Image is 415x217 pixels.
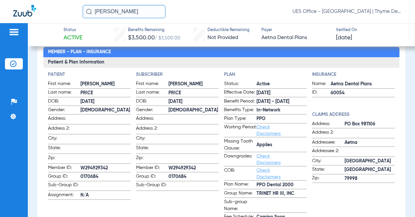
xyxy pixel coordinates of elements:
span: City: [312,157,345,165]
span: Address 2: [48,125,80,134]
span: [DEMOGRAPHIC_DATA] [80,107,131,114]
span: Benefit Period: [224,98,256,106]
span: Status [64,27,82,33]
span: 0170684 [168,173,219,180]
span: [DATE] [80,98,131,105]
span: Group Name: [224,190,256,198]
span: [GEOGRAPHIC_DATA] [345,166,395,173]
span: State: [48,145,80,153]
span: 60054 [331,90,395,97]
span: UES Office - [GEOGRAPHIC_DATA] | Thyme Dental Care [293,8,402,15]
a: Check Disclaimers [256,125,281,136]
span: PRICE [80,90,131,97]
span: Aetna [345,139,395,146]
span: Name: [312,80,331,88]
span: Address: [136,115,168,124]
h4: Plan [224,71,307,78]
span: PPO Dental 2000 [256,182,307,189]
span: [DATE] [168,98,219,105]
img: Search Icon [86,9,92,15]
span: Verified On [336,27,404,33]
span: Benefits Type: [224,107,256,114]
span: Payer [261,27,330,33]
span: Waiting Period: [224,124,256,137]
span: / $3,500.00 [155,36,180,40]
span: Address 2: [312,129,345,138]
img: hamburger-icon [9,28,19,36]
span: DOB: [48,98,80,106]
span: Last name: [136,89,168,97]
span: Zip: [48,154,80,163]
span: First name: [136,80,168,88]
span: Applies [256,142,307,149]
span: Group ID: [48,173,80,181]
span: Member ID: [136,164,168,172]
span: [DEMOGRAPHIC_DATA] [168,107,219,114]
span: Active [256,81,307,88]
h4: Claims Address [312,111,395,118]
span: Zip: [136,154,168,163]
input: Search for patients [83,5,165,18]
span: W294929342 [80,165,131,172]
span: Not Provided [208,35,238,40]
span: Plan Type: [224,115,256,123]
a: Check Disclaimers [256,154,281,165]
img: Zuub Logo [13,5,36,17]
span: In-Network [256,107,307,114]
span: Zip: [312,175,345,183]
span: TRINET HR III, INC [256,190,307,197]
span: State: [136,145,168,153]
span: Assignment: [48,192,80,199]
iframe: Chat Widget [382,185,415,217]
span: Aetna Dental Plans [261,34,330,42]
span: DOB: [136,98,168,106]
span: W294929342 [168,165,219,172]
span: City: [48,135,80,144]
span: PRICE [168,90,219,97]
a: Check Disclaimers [256,168,281,179]
span: Gender: [136,107,168,114]
span: Sub-group Name: [224,198,256,212]
span: 79998 [345,175,395,182]
span: PO Box 981106 [345,121,395,128]
span: Group ID: [136,173,168,181]
h4: Insurance [312,71,395,78]
span: ID: [312,89,331,97]
span: Sub-Group ID: [136,182,168,191]
span: Address: [312,120,345,128]
span: COB: [224,167,256,180]
h4: Subscriber [136,71,219,78]
span: First name: [48,80,80,88]
span: Address 2: [136,125,168,134]
span: [PERSON_NAME] [168,81,219,88]
h3: Patient & Plan Information [43,57,400,68]
app-breakdown-title: Patient [48,71,131,78]
h2: Member - Plan - Insurance [43,47,400,58]
span: Gender: [48,107,80,114]
span: Aetna Dental Plans [331,81,395,88]
span: Effective Date: [224,89,256,97]
span: Addressee 2: [312,148,345,156]
span: [PERSON_NAME] [80,81,131,88]
span: Address: [48,115,80,124]
span: [DATE] [256,90,307,97]
span: Last name: [48,89,80,97]
span: Deductible Remaining [208,27,250,33]
span: Member ID: [48,164,80,172]
span: N/A [80,192,131,199]
span: Benefits Remaining [128,27,180,33]
span: Status: [224,80,256,88]
span: Plan Name: [224,181,256,189]
span: City: [136,135,168,144]
span: Downgrades: [224,153,256,166]
span: [GEOGRAPHIC_DATA] [345,158,395,165]
span: State: [312,166,345,174]
span: Addressee: [312,139,345,147]
span: Active [64,34,82,42]
span: [DATE] [336,34,352,42]
span: [DATE] - [DATE] [256,98,307,105]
